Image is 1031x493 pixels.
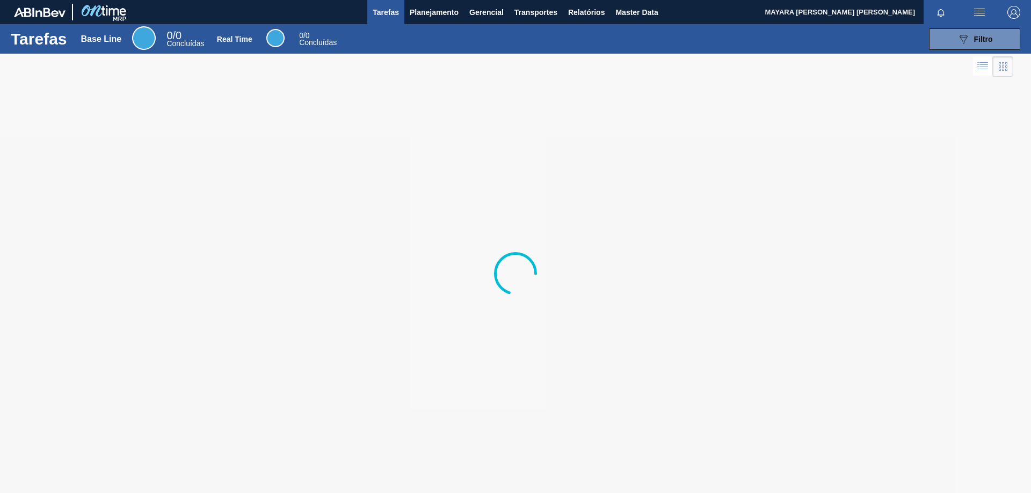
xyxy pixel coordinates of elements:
[166,30,172,41] span: 0
[166,39,204,48] span: Concluídas
[514,6,557,19] span: Transportes
[469,6,504,19] span: Gerencial
[1007,6,1020,19] img: Logout
[217,35,252,43] div: Real Time
[974,35,993,43] span: Filtro
[299,32,337,46] div: Real Time
[132,26,156,50] div: Base Line
[266,29,285,47] div: Real Time
[11,33,67,45] h1: Tarefas
[929,28,1020,50] button: Filtro
[924,5,958,20] button: Notificações
[410,6,459,19] span: Planejamento
[568,6,605,19] span: Relatórios
[166,31,204,47] div: Base Line
[81,34,122,44] div: Base Line
[973,6,986,19] img: userActions
[166,30,181,41] span: / 0
[299,38,337,47] span: Concluídas
[373,6,399,19] span: Tarefas
[299,31,309,40] span: / 0
[615,6,658,19] span: Master Data
[299,31,303,40] span: 0
[14,8,66,17] img: TNhmsLtSVTkK8tSr43FrP2fwEKptu5GPRR3wAAAABJRU5ErkJggg==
